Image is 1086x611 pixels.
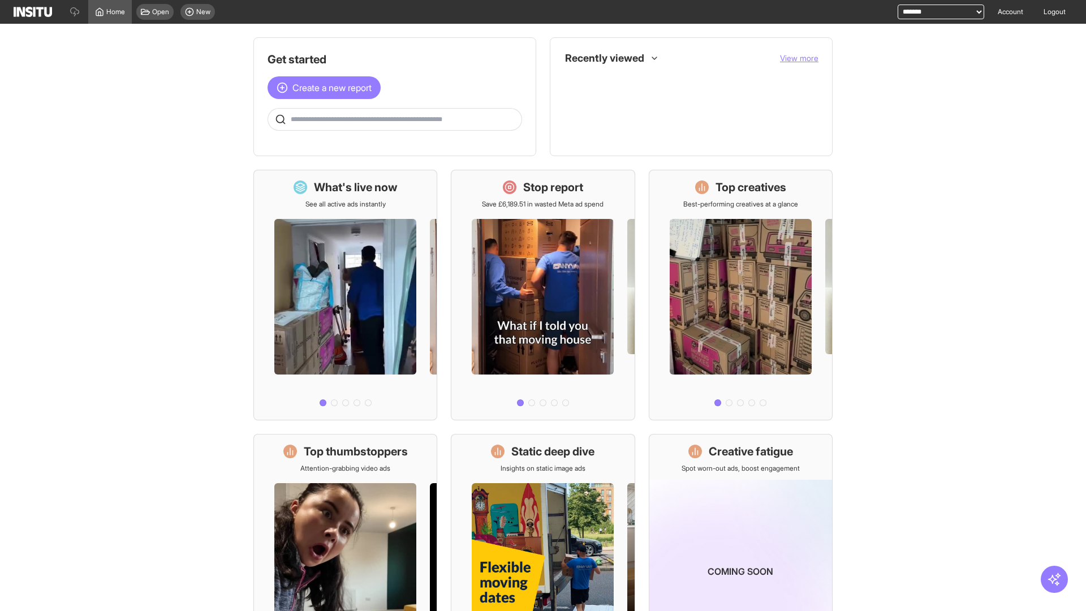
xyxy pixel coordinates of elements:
[683,200,798,209] p: Best-performing creatives at a glance
[523,179,583,195] h1: Stop report
[253,170,437,420] a: What's live nowSee all active ads instantly
[716,179,786,195] h1: Top creatives
[501,464,585,473] p: Insights on static image ads
[268,76,381,99] button: Create a new report
[649,170,833,420] a: Top creativesBest-performing creatives at a glance
[511,444,594,459] h1: Static deep dive
[196,7,210,16] span: New
[451,170,635,420] a: Stop reportSave £6,189.51 in wasted Meta ad spend
[268,51,522,67] h1: Get started
[780,53,818,64] button: View more
[482,200,604,209] p: Save £6,189.51 in wasted Meta ad spend
[305,200,386,209] p: See all active ads instantly
[304,444,408,459] h1: Top thumbstoppers
[780,53,818,63] span: View more
[300,464,390,473] p: Attention-grabbing video ads
[292,81,372,94] span: Create a new report
[14,7,52,17] img: Logo
[152,7,169,16] span: Open
[106,7,125,16] span: Home
[314,179,398,195] h1: What's live now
